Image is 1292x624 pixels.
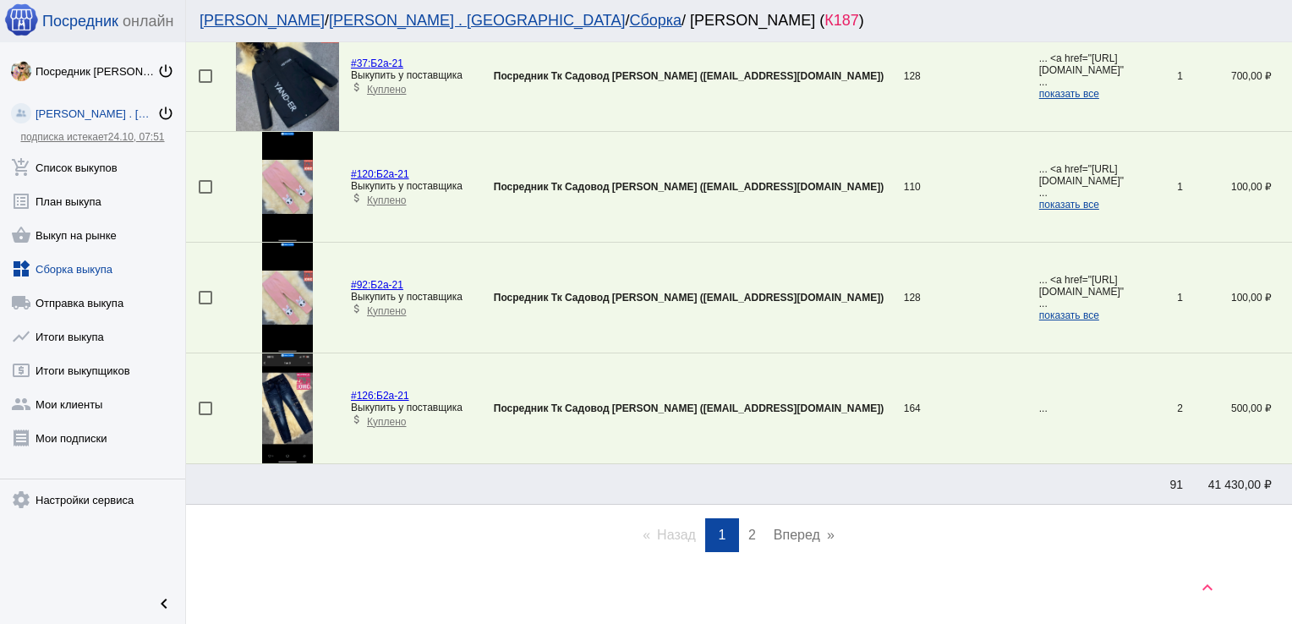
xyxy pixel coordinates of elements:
mat-icon: add_shopping_cart [11,157,31,178]
td: 1 [1132,132,1183,243]
div: 164 [904,402,972,414]
span: К187 [824,12,859,29]
b: Посредник Тк Садовод [PERSON_NAME] ([EMAIL_ADDRESS][DOMAIN_NAME]) [494,181,884,193]
a: [PERSON_NAME] . [GEOGRAPHIC_DATA] [329,12,625,29]
div: Выкупить у поставщика [351,291,463,303]
mat-icon: receipt [11,428,31,448]
mat-icon: show_chart [11,326,31,347]
span: онлайн [123,13,173,30]
span: 2 [748,528,756,542]
td: 500,00 ₽ [1183,353,1292,464]
span: 24.10, 07:51 [108,131,165,143]
mat-icon: attach_money [351,413,363,425]
td: 100,00 ₽ [1183,243,1292,353]
td: 700,00 ₽ [1183,21,1292,132]
span: Посредник [42,13,118,30]
app-description-cutted: ... <a href="[URL][DOMAIN_NAME]" ... [1039,274,1132,321]
span: 1 [719,528,726,542]
td: 91 [1132,464,1183,505]
mat-icon: attach_money [351,303,363,315]
div: [PERSON_NAME] . [GEOGRAPHIC_DATA] [36,107,157,120]
app-description-cutted: ... <a href="[URL][DOMAIN_NAME]" ... [1039,52,1132,100]
a: #120:Б2а-21 [351,168,409,180]
img: T91guL_4IZwju_WqMkm-7fFGz-MRoKUBcGO9dIp2NjC7qK2SxIjU9eDn5O0vtk86Nkknp_rh8y1yQraQ-M1Oki6b.jpg [262,132,313,242]
mat-icon: settings [11,490,31,510]
ul: Pagination [186,518,1292,552]
span: Куплено [367,305,406,317]
td: 100,00 ₽ [1183,132,1292,243]
span: #126: [351,390,376,402]
img: P184sKO3Q8zEWHdByWuPCPKbOddlPCmLsb247BQ6vv15-kqo30rnHnA3GewXprLoQ09UnFJeOUpfLygrIT0Z2EPF.jpg [262,353,313,463]
mat-icon: local_atm [11,360,31,380]
a: #37:Б2а-21 [351,57,403,69]
span: показать все [1039,309,1099,321]
span: Куплено [367,194,406,206]
div: Выкупить у поставщика [351,402,463,413]
td: 41 430,00 ₽ [1183,464,1292,505]
mat-icon: list_alt [11,191,31,211]
a: #92:Б2а-21 [351,279,403,291]
a: [PERSON_NAME] [200,12,325,29]
span: показать все [1039,199,1099,211]
a: Вперед page [765,518,843,552]
td: 1 [1132,21,1183,132]
a: #126:Б2а-21 [351,390,409,402]
div: Посредник [PERSON_NAME] [PERSON_NAME] [36,65,157,78]
app-description-cutted: ... [1039,402,1132,414]
b: Посредник Тк Садовод [PERSON_NAME] ([EMAIL_ADDRESS][DOMAIN_NAME]) [494,292,884,304]
img: T91guL_4IZwju_WqMkm-7fFGz-MRoKUBcGO9dIp2NjC7qK2SxIjU9eDn5O0vtk86Nkknp_rh8y1yQraQ-M1Oki6b.jpg [262,243,313,353]
mat-icon: power_settings_new [157,63,174,79]
span: показать все [1039,88,1099,100]
div: Выкупить у поставщика [351,69,463,81]
mat-icon: keyboard_arrow_up [1197,577,1218,598]
a: Сборка [629,12,682,29]
b: Посредник Тк Садовод [PERSON_NAME] ([EMAIL_ADDRESS][DOMAIN_NAME]) [494,70,884,82]
mat-icon: local_shipping [11,293,31,313]
span: #37: [351,57,370,69]
div: Выкупить у поставщика [351,180,463,192]
app-description-cutted: ... <a href="[URL][DOMAIN_NAME]" ... [1039,163,1132,211]
td: 1 [1132,243,1183,353]
td: 2 [1132,353,1183,464]
mat-icon: power_settings_new [157,105,174,122]
span: #92: [351,279,370,291]
mat-icon: chevron_left [154,594,174,614]
mat-icon: widgets [11,259,31,279]
span: #120: [351,168,376,180]
mat-icon: attach_money [351,81,363,93]
a: подписка истекает24.10, 07:51 [20,131,164,143]
div: 128 [904,70,972,82]
div: 128 [904,292,972,304]
img: community_200.png [11,103,31,123]
img: BaetpAkO1kWh52pYpgkffXjU21lvoAjzuFIF3PAM-bpRjy5WE7P6wy-klTBxrUVuSC3KjwfnAB_i-bfMpyWmzz2z.jpg [236,21,338,131]
mat-icon: shopping_basket [11,225,31,245]
img: apple-icon-60x60.png [4,3,38,36]
mat-icon: group [11,394,31,414]
img: klfIT1i2k3saJfNGA6XPqTU7p5ZjdXiiDsm8fFA7nihaIQp9Knjm0Fohy3f__4ywE27KCYV1LPWaOQBexqZpekWk.jpg [11,61,31,81]
mat-icon: attach_money [351,192,363,204]
span: Назад [657,528,696,542]
div: / / / [PERSON_NAME] ( ) [200,12,1262,30]
div: 110 [904,181,972,193]
span: Куплено [367,416,406,428]
span: Куплено [367,84,406,96]
b: Посредник Тк Садовод [PERSON_NAME] ([EMAIL_ADDRESS][DOMAIN_NAME]) [494,402,884,414]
